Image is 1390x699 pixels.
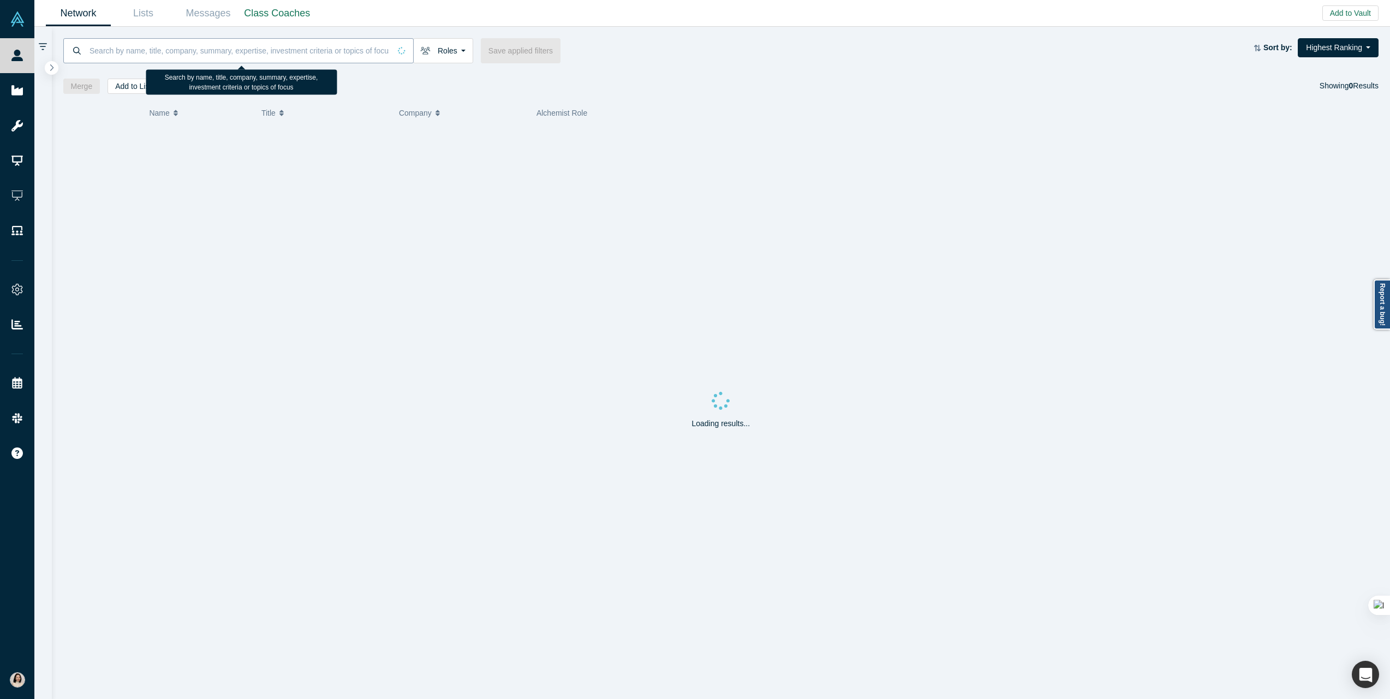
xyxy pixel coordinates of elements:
span: Name [149,101,169,124]
button: Add to List [108,79,159,94]
a: Class Coaches [241,1,314,26]
button: Save applied filters [481,38,560,63]
p: Loading results... [691,418,750,429]
button: Roles [413,38,473,63]
a: Network [46,1,111,26]
span: Alchemist Role [536,109,587,117]
span: Results [1349,81,1379,90]
span: Company [399,101,432,124]
button: Company [399,101,525,124]
input: Search by name, title, company, summary, expertise, investment criteria or topics of focus [88,38,390,63]
img: Yukai Chen's Account [10,672,25,688]
strong: Sort by: [1263,43,1292,52]
a: Report a bug! [1374,279,1390,330]
button: Highest Ranking [1298,38,1379,57]
a: Messages [176,1,241,26]
span: Title [261,101,276,124]
a: Lists [111,1,176,26]
button: Name [149,101,250,124]
div: Showing [1320,79,1379,94]
img: Alchemist Vault Logo [10,11,25,27]
button: Merge [63,79,100,94]
button: Add to Vault [1322,5,1379,21]
button: Title [261,101,387,124]
strong: 0 [1349,81,1353,90]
